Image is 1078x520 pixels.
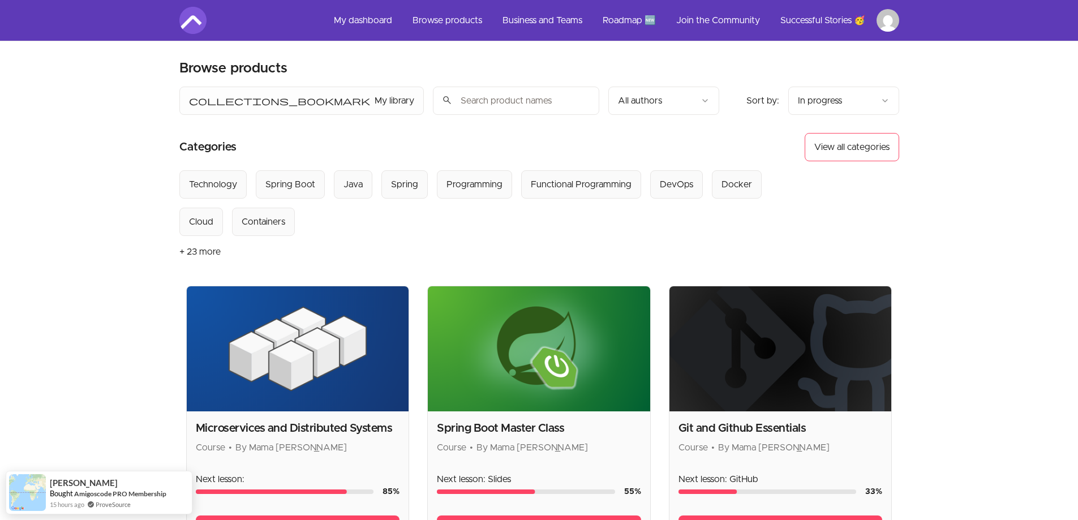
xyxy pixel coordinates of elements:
[325,7,899,34] nav: Main
[179,133,237,161] h2: Categories
[437,420,641,436] h2: Spring Boot Master Class
[771,7,874,34] a: Successful Stories 🥳
[179,59,287,78] h2: Browse products
[437,443,466,452] span: Course
[196,489,374,494] div: Course progress
[437,489,615,494] div: Course progress
[721,178,752,191] div: Docker
[433,87,599,115] input: Search product names
[403,7,491,34] a: Browse products
[678,443,708,452] span: Course
[229,443,232,452] span: •
[189,94,370,108] span: collections_bookmark
[470,443,473,452] span: •
[196,472,400,486] p: Next lesson:
[442,92,452,108] span: search
[428,286,650,411] img: Product image for Spring Boot Master Class
[446,178,503,191] div: Programming
[805,133,899,161] button: View all categories
[196,420,400,436] h2: Microservices and Distributed Systems
[678,420,883,436] h2: Git and Github Essentials
[493,7,591,34] a: Business and Teams
[96,500,131,509] a: ProveSource
[50,500,84,509] span: 15 hours ago
[50,478,118,488] span: [PERSON_NAME]
[50,489,73,498] span: Bought
[678,489,857,494] div: Course progress
[660,178,693,191] div: DevOps
[669,286,892,411] img: Product image for Git and Github Essentials
[9,474,46,511] img: provesource social proof notification image
[383,488,400,496] span: 85 %
[711,443,715,452] span: •
[877,9,899,32] img: Profile image for Kacper Kapela
[189,215,213,229] div: Cloud
[531,178,632,191] div: Functional Programming
[343,178,363,191] div: Java
[179,236,221,268] button: + 23 more
[746,96,779,105] span: Sort by:
[265,178,315,191] div: Spring Boot
[325,7,401,34] a: My dashboard
[865,488,882,496] span: 33 %
[788,87,899,115] button: Product sort options
[391,178,418,191] div: Spring
[667,7,769,34] a: Join the Community
[179,7,207,34] img: Amigoscode logo
[74,489,166,498] a: Amigoscode PRO Membership
[476,443,588,452] span: By Mama [PERSON_NAME]
[196,443,225,452] span: Course
[437,472,641,486] p: Next lesson: Slides
[594,7,665,34] a: Roadmap 🆕
[187,286,409,411] img: Product image for Microservices and Distributed Systems
[242,215,285,229] div: Containers
[189,178,237,191] div: Technology
[608,87,719,115] button: Filter by author
[624,488,641,496] span: 55 %
[718,443,830,452] span: By Mama [PERSON_NAME]
[235,443,347,452] span: By Mama [PERSON_NAME]
[678,472,883,486] p: Next lesson: GitHub
[179,87,424,115] button: Filter by My library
